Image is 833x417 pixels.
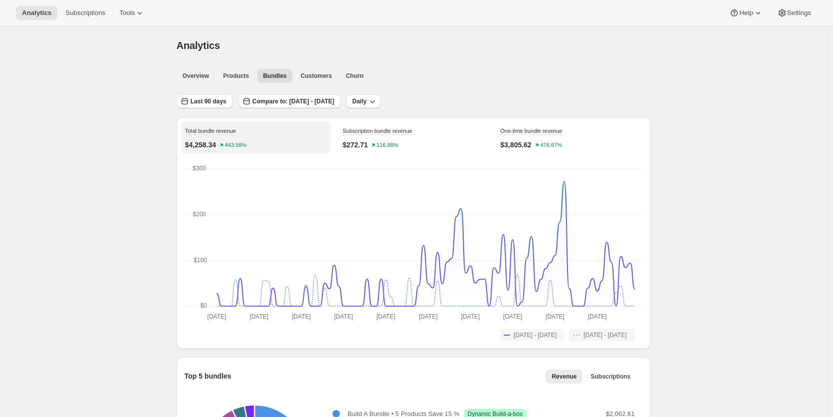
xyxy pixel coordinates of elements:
button: Analytics [16,6,57,20]
span: Products [223,72,249,80]
span: Bundles [263,72,286,80]
button: [DATE] - [DATE] [500,329,564,341]
p: $272.71 [343,140,368,150]
span: Last 90 days [191,97,227,105]
text: [DATE] [461,313,480,320]
text: 116.88% [377,142,399,148]
span: Help [739,9,753,17]
span: Revenue [552,373,576,381]
span: [DATE] - [DATE] [514,331,556,339]
span: Overview [183,72,209,80]
button: Tools [113,6,151,20]
text: [DATE] [503,313,522,320]
text: [DATE] [418,313,437,320]
span: Total bundle revenue [185,128,236,134]
button: Subscriptions [59,6,111,20]
span: Compare to: [DATE] - [DATE] [253,97,334,105]
text: [DATE] [376,313,395,320]
button: Settings [771,6,817,20]
p: $3,805.62 [501,140,532,150]
text: $100 [194,257,207,264]
button: Help [723,6,769,20]
text: [DATE] [546,313,564,320]
text: 478.67% [540,142,562,148]
span: Analytics [22,9,51,17]
text: [DATE] [207,313,226,320]
text: $200 [193,211,206,218]
span: [DATE] - [DATE] [583,331,626,339]
span: Churn [346,72,363,80]
text: [DATE] [250,313,269,320]
button: Daily [346,94,381,108]
span: Customers [300,72,332,80]
span: Tools [119,9,135,17]
button: Compare to: [DATE] - [DATE] [239,94,340,108]
p: Top 5 bundles [185,371,232,381]
span: Settings [787,9,811,17]
text: [DATE] [334,313,353,320]
span: Daily [352,97,367,105]
text: [DATE] [587,313,606,320]
text: 443.58% [225,142,247,148]
p: $4,258.34 [185,140,216,150]
button: Last 90 days [177,94,233,108]
span: Subscriptions [65,9,105,17]
span: Subscriptions [590,373,630,381]
span: One-time bundle revenue [501,128,562,134]
text: $0 [200,302,207,309]
text: $300 [193,165,206,172]
text: [DATE] [291,313,310,320]
button: [DATE] - [DATE] [569,329,634,341]
span: Analytics [177,40,220,51]
span: Subscription bundle revenue [343,128,412,134]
